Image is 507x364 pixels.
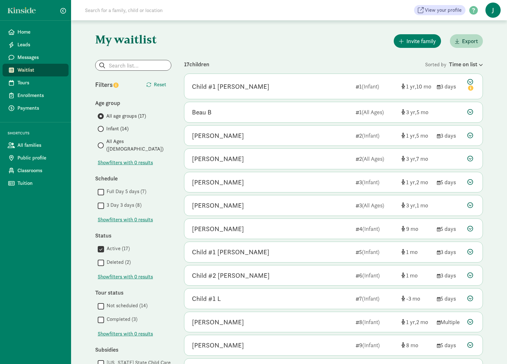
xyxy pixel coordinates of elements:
span: Tuition [17,179,63,187]
span: 9 [406,225,418,232]
div: Child #1 L [192,294,221,304]
div: 4 [356,224,396,233]
span: All Ages ([DEMOGRAPHIC_DATA]) [106,138,171,153]
span: 1 [417,202,428,209]
div: 1 [356,108,396,116]
div: [object Object] [401,201,432,210]
span: (Infant) [362,341,380,349]
span: 3 [406,155,416,162]
div: 8 [356,318,396,326]
div: Attalie Kubat [192,154,244,164]
span: 1 [406,248,418,256]
div: [object Object] [401,224,432,233]
a: Enrollments [3,89,69,102]
div: [object Object] [401,82,432,91]
label: Deleted (2) [104,258,131,266]
button: Showfilters with 0 results [98,159,153,166]
span: Home [17,28,63,36]
span: Show filters with 0 results [98,216,153,224]
div: 5 days [437,294,462,303]
div: [object Object] [401,271,432,280]
a: Home [3,26,69,38]
div: Nesta Deyette [192,131,244,141]
div: 5 [356,248,396,256]
div: Child #2 Flynn [192,270,270,281]
label: Active (17) [104,245,130,252]
button: Showfilters with 0 results [98,330,153,338]
a: Messages [3,51,69,64]
div: 1 [356,82,396,91]
button: Showfilters with 0 results [98,273,153,281]
span: Public profile [17,154,63,162]
span: Show filters with 0 results [98,330,153,338]
div: 3 days [437,271,462,280]
label: Full Day 5 days (7) [104,188,146,195]
span: Tours [17,79,63,87]
span: Payments [17,104,63,112]
button: Invite family [394,34,441,48]
div: Multiple [437,318,462,326]
a: View your profile [414,5,465,15]
a: Tuition [3,177,69,190]
span: (Infant) [362,179,379,186]
div: 3 days [437,248,462,256]
div: Beau B [192,107,212,117]
a: Classrooms [3,164,69,177]
div: [object Object] [401,318,432,326]
div: 5 days [437,224,462,233]
span: 1 [406,318,416,326]
div: 7 [356,294,396,303]
a: Leads [3,38,69,51]
span: Waitlist [17,66,63,74]
div: 5 days [437,341,462,349]
span: (Infant) [362,295,379,302]
span: -3 [406,295,420,302]
div: 9 [356,341,396,349]
div: Tia Quill [192,200,244,211]
span: (Infant) [362,318,380,326]
label: 3 Day 3 days (8) [104,201,142,209]
span: All families [17,141,63,149]
span: 7 [416,155,428,162]
span: (All Ages) [362,108,384,116]
div: 3 [356,178,396,186]
div: 3 [356,201,396,210]
span: 2 [416,179,428,186]
span: (Infant) [362,225,380,232]
span: Reset [154,81,166,88]
h1: My waitlist [95,33,171,46]
input: Search list... [95,60,171,70]
div: Tour status [95,288,171,297]
div: 3 days [437,131,462,140]
a: Public profile [3,152,69,164]
div: [object Object] [401,108,432,116]
div: Subsidies [95,345,171,354]
span: Show filters with 0 results [98,159,153,166]
span: Invite family [406,37,436,45]
div: David Mann [192,177,244,187]
span: Enrollments [17,92,63,99]
span: (Infant) [362,83,379,90]
span: Show filters with 0 results [98,273,153,281]
div: [object Object] [401,131,432,140]
span: 1 [406,132,416,139]
span: 10 [416,83,431,90]
div: 6 [356,271,396,280]
div: Time on list [449,60,483,68]
span: Export [462,37,478,45]
span: 3 [406,108,417,116]
div: Age group [95,99,171,107]
span: 1 [406,83,416,90]
span: (Infant) [362,132,379,139]
span: 1 [406,179,416,186]
a: Waitlist [3,64,69,76]
div: Status [95,231,171,240]
span: (Infant) [362,248,379,256]
a: Payments [3,102,69,114]
button: Showfilters with 0 results [98,216,153,224]
span: (All Ages) [362,155,384,162]
input: Search for a family, child or location [81,4,259,16]
a: All families [3,139,69,152]
span: View your profile [425,6,462,14]
span: 1 [406,272,418,279]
